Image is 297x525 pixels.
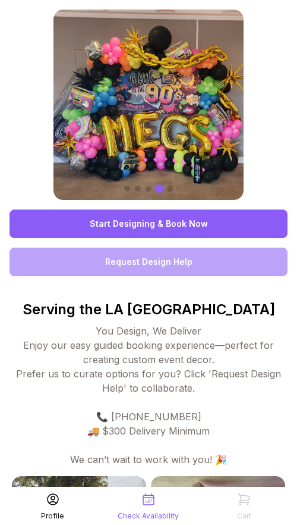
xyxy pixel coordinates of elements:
[237,511,251,521] div: Cart
[10,324,287,467] div: You Design, We Deliver Enjoy our easy guided booking experience—perfect for creating custom event...
[10,248,287,276] a: Request Design Help
[41,511,64,521] div: Profile
[10,300,287,319] p: Serving the LA [GEOGRAPHIC_DATA]
[10,210,287,238] a: Start Designing & Book Now
[118,511,179,521] div: Check Availability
